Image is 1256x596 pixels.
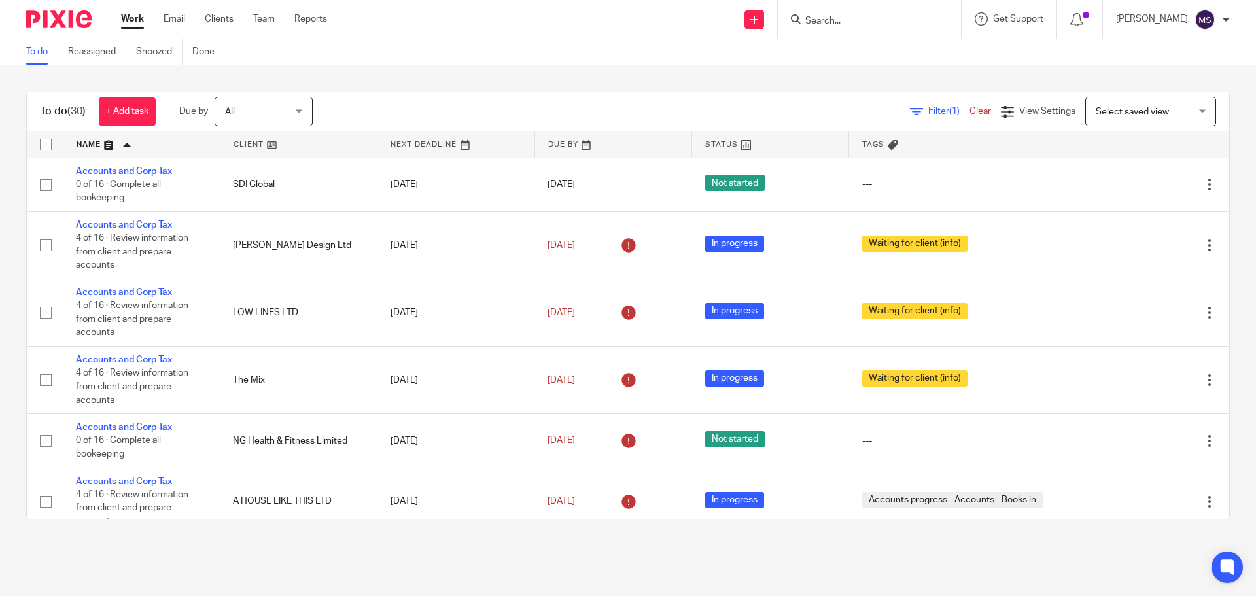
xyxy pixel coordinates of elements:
[705,431,765,447] span: Not started
[121,12,144,26] a: Work
[76,220,172,230] a: Accounts and Corp Tax
[220,468,377,535] td: A HOUSE LIKE THIS LTD
[862,370,968,387] span: Waiting for client (info)
[949,107,960,116] span: (1)
[220,347,377,414] td: The Mix
[1096,107,1169,116] span: Select saved view
[862,178,1059,191] div: ---
[1116,12,1188,26] p: [PERSON_NAME]
[76,369,188,405] span: 4 of 16 · Review information from client and prepare accounts
[705,370,764,387] span: In progress
[1195,9,1215,30] img: svg%3E
[294,12,327,26] a: Reports
[862,236,968,252] span: Waiting for client (info)
[76,423,172,432] a: Accounts and Corp Tax
[548,308,575,317] span: [DATE]
[68,39,126,65] a: Reassigned
[705,492,764,508] span: In progress
[862,492,1043,508] span: Accounts progress - Accounts - Books in
[548,376,575,385] span: [DATE]
[76,167,172,176] a: Accounts and Corp Tax
[192,39,224,65] a: Done
[164,12,185,26] a: Email
[76,180,161,203] span: 0 of 16 · Complete all bookeeping
[377,279,534,347] td: [DATE]
[136,39,183,65] a: Snoozed
[993,14,1043,24] span: Get Support
[76,288,172,297] a: Accounts and Corp Tax
[548,180,575,189] span: [DATE]
[862,434,1059,447] div: ---
[76,490,188,526] span: 4 of 16 · Review information from client and prepare accounts
[862,303,968,319] span: Waiting for client (info)
[40,105,86,118] h1: To do
[548,241,575,250] span: [DATE]
[377,414,534,468] td: [DATE]
[377,211,534,279] td: [DATE]
[179,105,208,118] p: Due by
[862,141,884,148] span: Tags
[26,10,92,28] img: Pixie
[705,303,764,319] span: In progress
[969,107,991,116] a: Clear
[377,158,534,211] td: [DATE]
[220,414,377,468] td: NG Health & Fitness Limited
[705,175,765,191] span: Not started
[76,355,172,364] a: Accounts and Corp Tax
[548,436,575,446] span: [DATE]
[804,16,922,27] input: Search
[220,211,377,279] td: [PERSON_NAME] Design Ltd
[99,97,156,126] a: + Add task
[26,39,58,65] a: To do
[76,436,161,459] span: 0 of 16 · Complete all bookeeping
[705,236,764,252] span: In progress
[225,107,235,116] span: All
[220,158,377,211] td: SDI Global
[76,234,188,270] span: 4 of 16 · Review information from client and prepare accounts
[1019,107,1075,116] span: View Settings
[205,12,234,26] a: Clients
[76,302,188,338] span: 4 of 16 · Review information from client and prepare accounts
[67,106,86,116] span: (30)
[220,279,377,347] td: LOW LINES LTD
[76,477,172,486] a: Accounts and Corp Tax
[377,468,534,535] td: [DATE]
[928,107,969,116] span: Filter
[377,347,534,414] td: [DATE]
[548,497,575,506] span: [DATE]
[253,12,275,26] a: Team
